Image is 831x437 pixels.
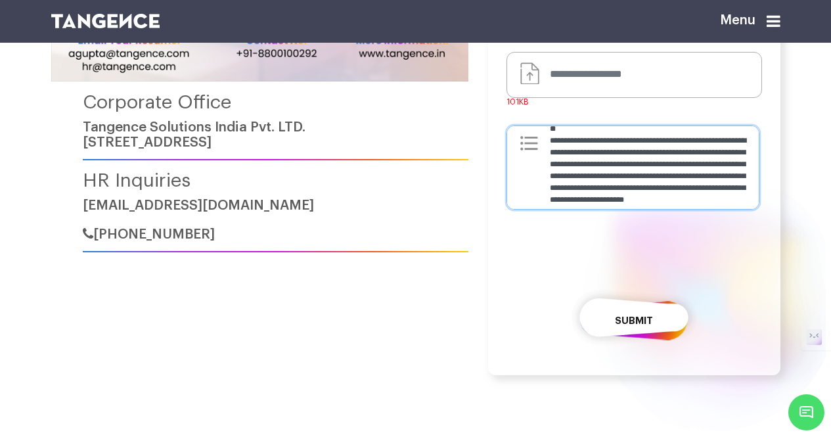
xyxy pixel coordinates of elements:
a: Tangence Solutions India Pvt. LTD.[STREET_ADDRESS] [83,120,305,149]
span: [PHONE_NUMBER] [93,227,215,241]
img: logo SVG [51,14,160,28]
button: Submit [570,285,698,357]
a: [PHONE_NUMBER] [83,227,215,241]
b: 101 [506,98,519,106]
iframe: reCAPTCHA [534,225,734,277]
h4: Corporate Office [83,92,468,113]
span: Chat Widget [788,394,824,430]
label: KB [506,98,529,106]
a: [EMAIL_ADDRESS][DOMAIN_NAME] [83,198,314,212]
h4: HR Inquiries [83,170,468,191]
